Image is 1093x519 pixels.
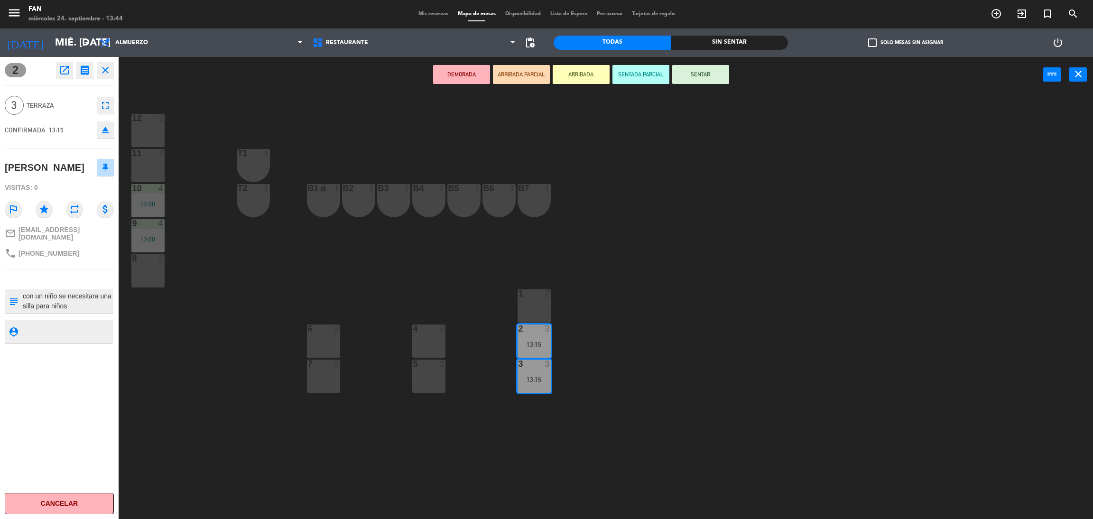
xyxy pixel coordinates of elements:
[158,149,164,158] div: 2
[500,11,546,17] span: Disponibilidad
[5,63,26,77] span: 2
[8,326,19,337] i: person_pin
[264,149,269,158] div: 1
[8,296,19,306] i: subject
[100,124,111,136] i: eject
[100,65,111,76] i: close
[474,184,480,193] div: 1
[554,36,671,50] div: Todas
[132,114,133,122] div: 12
[100,100,111,111] i: fullscreen
[1016,8,1028,19] i: exit_to_app
[326,39,368,46] span: Restaurante
[433,65,490,84] button: DEMORADA
[404,184,410,193] div: 1
[1073,68,1084,80] i: close
[553,65,610,84] button: ARRIBADA
[627,11,680,17] span: Tarjetas de regalo
[36,201,53,218] i: star
[439,184,445,193] div: 1
[334,184,340,193] div: 1
[97,62,114,79] button: close
[439,360,445,368] div: 2
[28,5,123,14] div: Fan
[5,160,84,176] div: [PERSON_NAME]
[76,62,93,79] button: receipt
[671,36,788,50] div: Sin sentar
[334,360,340,368] div: 2
[493,65,550,84] button: ARRIBADA PARCIAL
[5,96,24,115] span: 3
[413,360,414,368] div: 5
[378,184,379,193] div: B3
[27,100,92,111] span: Terraza
[19,250,79,257] span: [PHONE_NUMBER]
[868,38,943,47] label: Solo mesas sin asignar
[545,324,550,333] div: 3
[991,8,1002,19] i: add_circle_outline
[7,6,21,23] button: menu
[545,360,550,368] div: 3
[483,184,484,193] div: B6
[413,324,414,333] div: 4
[453,11,500,17] span: Mapa de mesas
[672,65,729,84] button: SENTAR
[97,121,114,139] button: eject
[413,184,414,193] div: B4
[518,341,551,348] div: 13:15
[448,184,449,193] div: B5
[319,184,327,192] i: lock
[81,37,93,48] i: arrow_drop_down
[439,324,445,333] div: 2
[131,236,165,242] div: 13:00
[334,324,340,333] div: 2
[369,184,375,193] div: 1
[158,184,164,193] div: 4
[5,493,114,514] button: Cancelar
[5,201,22,218] i: outlined_flag
[1069,67,1087,82] button: close
[7,6,21,20] i: menu
[79,65,91,76] i: receipt
[19,226,114,241] span: [EMAIL_ADDRESS][DOMAIN_NAME]
[264,184,269,193] div: 1
[5,226,114,241] a: mail_outline[EMAIL_ADDRESS][DOMAIN_NAME]
[5,179,114,196] div: Visitas: 0
[524,37,536,48] span: pending_actions
[158,254,164,263] div: 2
[592,11,627,17] span: Pre-acceso
[59,65,70,76] i: open_in_new
[545,184,550,193] div: 1
[1043,67,1061,82] button: power_input
[132,254,133,263] div: 8
[132,184,133,193] div: 10
[158,114,164,122] div: 2
[97,97,114,114] button: fullscreen
[5,228,16,239] i: mail_outline
[132,149,133,158] div: 11
[518,376,551,383] div: 13:15
[115,39,148,46] span: Almuerzo
[158,219,164,228] div: 4
[1042,8,1053,19] i: turned_in_not
[66,201,83,218] i: repeat
[545,289,550,298] div: 2
[131,201,165,207] div: 13:00
[546,11,592,17] span: Lista de Espera
[5,248,16,259] i: phone
[5,126,46,134] span: CONFIRMADA
[56,62,73,79] button: open_in_new
[868,38,877,47] span: check_box_outline_blank
[509,184,515,193] div: 1
[1052,37,1064,48] i: power_settings_new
